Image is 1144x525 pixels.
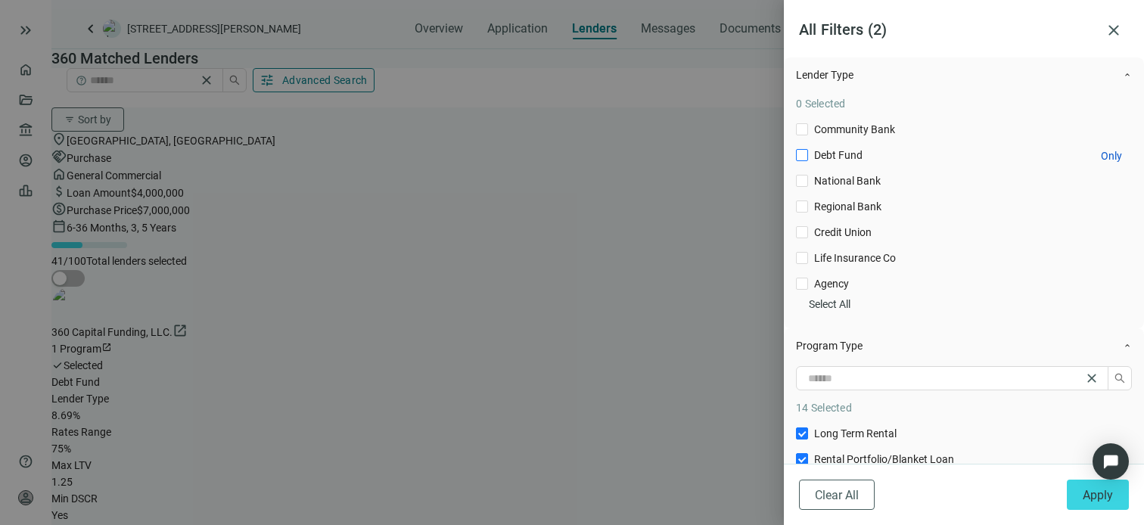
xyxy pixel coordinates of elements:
span: Agency [808,275,855,292]
span: Regional Bank [808,198,888,215]
div: Open Intercom Messenger [1093,443,1129,480]
span: close [1084,371,1099,386]
span: Life Insurance Co [808,250,902,266]
span: Only [1101,150,1122,162]
span: search [1114,373,1125,384]
button: Clear All [799,480,875,510]
span: Program Type [796,340,863,352]
span: Long Term Rental [808,425,903,442]
span: Community Bank [808,121,901,138]
span: Rental Portfolio/Blanket Loan [808,451,960,468]
span: Select All [809,298,850,310]
button: Select All [796,292,863,316]
button: Apply [1067,480,1129,510]
span: National Bank [808,172,887,189]
span: Debt Fund [808,147,869,163]
span: Apply [1083,488,1113,502]
div: keyboard_arrow_upLender Type [784,57,1144,92]
span: close [1105,21,1123,39]
span: Lender Type [796,69,853,81]
article: 0 Selected [796,95,1132,112]
span: Clear All [815,488,859,502]
article: All Filters ( 2 ) [799,18,1099,42]
div: keyboard_arrow_upProgram Type [784,328,1144,363]
button: Debt Fund [1100,149,1123,163]
button: close [1099,15,1129,45]
article: 14 Selected [796,399,1132,416]
span: Credit Union [808,224,878,241]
